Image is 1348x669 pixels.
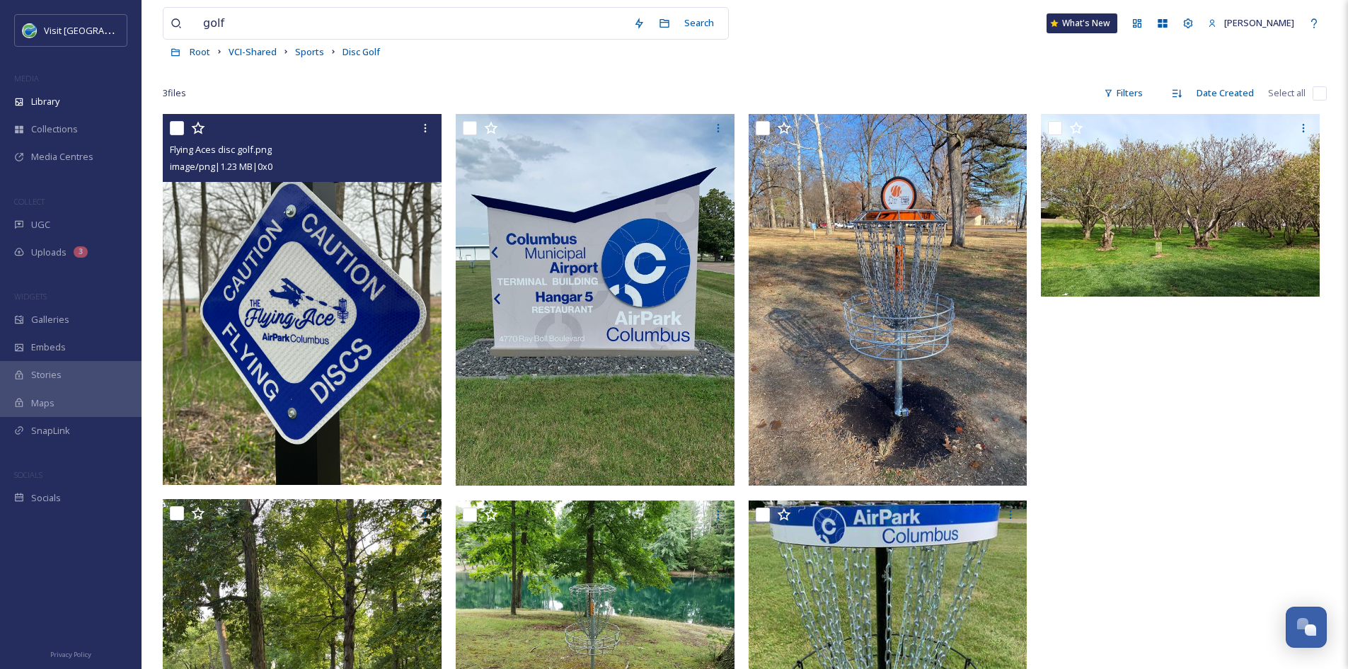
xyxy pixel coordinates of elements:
span: WIDGETS [14,291,47,302]
span: Socials [31,491,61,505]
span: Library [31,95,59,108]
span: Galleries [31,313,69,326]
span: Privacy Policy [50,650,91,659]
span: UGC [31,218,50,231]
button: Open Chat [1286,607,1327,648]
span: [PERSON_NAME] [1224,16,1294,29]
a: Sports [295,43,324,60]
span: Flying Aces disc golf.png [170,143,272,156]
span: Visit [GEOGRAPHIC_DATA] [US_STATE] [44,23,204,37]
img: The Lex Disc Golf.jpg [1041,114,1320,297]
a: Privacy Policy [50,645,91,662]
span: SnapLink [31,424,70,438]
span: COLLECT [14,196,45,207]
span: Uploads [31,246,67,259]
span: 3 file s [163,86,186,100]
span: image/png | 1.23 MB | 0 x 0 [170,160,272,173]
a: [PERSON_NAME] [1201,9,1301,37]
span: Select all [1268,86,1306,100]
img: cvctwitlogo_400x400.jpg [23,23,37,38]
span: Root [190,45,210,58]
img: Flying Aces disc golf.png [163,114,442,485]
span: MEDIA [14,73,39,84]
img: crosswind.jpg [456,114,735,486]
img: donner park disc golf.jpg [749,114,1027,486]
span: Disc Golf [342,45,380,58]
div: Search [677,9,721,37]
span: Embeds [31,341,66,354]
div: Filters [1097,79,1150,107]
div: 3 [74,246,88,258]
div: Date Created [1189,79,1261,107]
span: Media Centres [31,150,93,164]
span: SOCIALS [14,469,42,480]
a: What's New [1047,13,1117,33]
span: Collections [31,122,78,136]
span: VCI-Shared [229,45,277,58]
a: Disc Golf [342,43,380,60]
span: Sports [295,45,324,58]
a: VCI-Shared [229,43,277,60]
a: Root [190,43,210,60]
span: Stories [31,368,62,382]
input: Search your library [196,8,626,39]
span: Maps [31,396,54,410]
